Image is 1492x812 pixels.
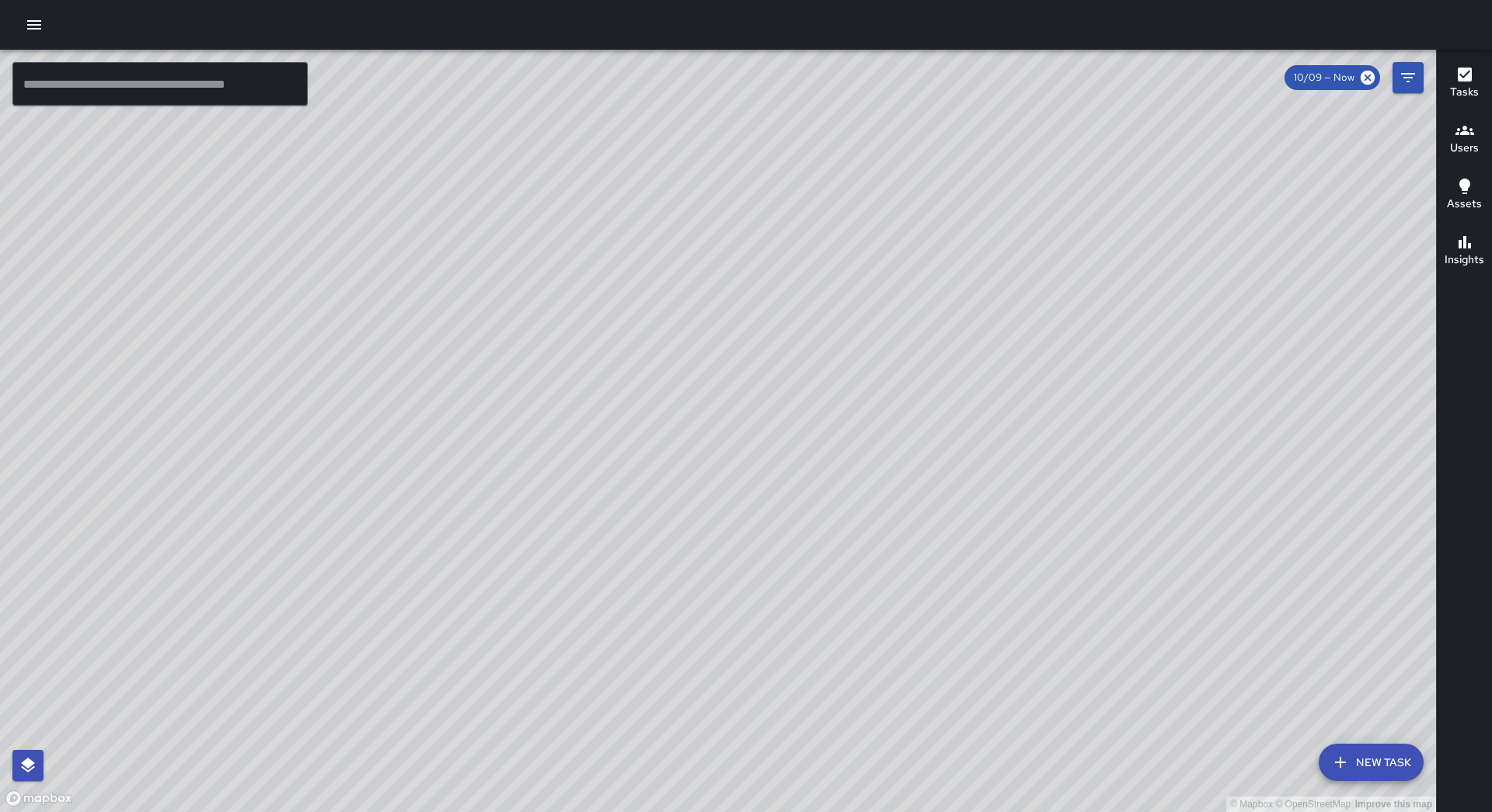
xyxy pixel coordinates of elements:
[1437,224,1492,279] button: Insights
[1285,70,1364,85] span: 10/09 — Now
[1437,112,1492,168] button: Users
[1393,62,1424,93] button: Filters
[1447,196,1482,213] h6: Assets
[1450,84,1479,101] h6: Tasks
[1319,744,1424,781] button: New Task
[1437,168,1492,224] button: Assets
[1285,65,1380,90] div: 10/09 — Now
[1445,252,1484,269] h6: Insights
[1450,140,1479,157] h6: Users
[1437,56,1492,112] button: Tasks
